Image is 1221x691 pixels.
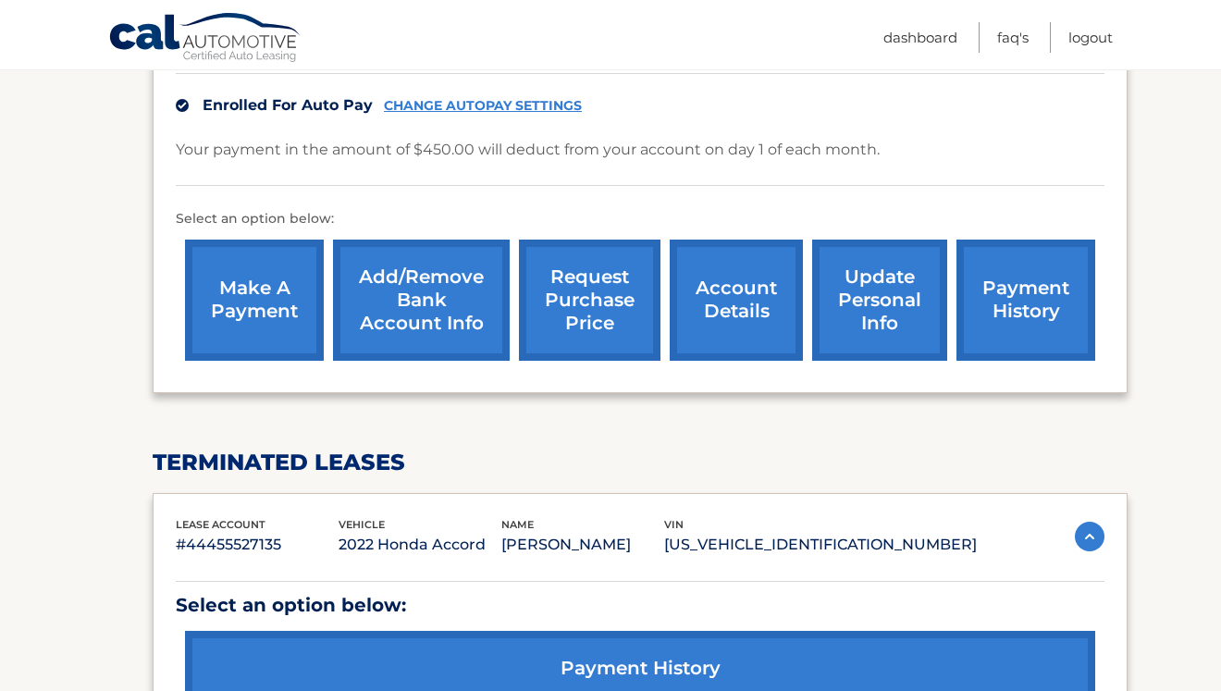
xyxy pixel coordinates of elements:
a: Add/Remove bank account info [333,240,510,361]
p: [US_VEHICLE_IDENTIFICATION_NUMBER] [664,532,977,558]
span: Enrolled For Auto Pay [203,96,373,114]
span: name [501,518,534,531]
img: check.svg [176,99,189,112]
a: make a payment [185,240,324,361]
a: Logout [1068,22,1113,53]
h2: terminated leases [153,449,1128,476]
p: 2022 Honda Accord [339,532,501,558]
p: Select an option below: [176,208,1104,230]
p: #44455527135 [176,532,339,558]
a: account details [670,240,803,361]
span: lease account [176,518,265,531]
a: Dashboard [883,22,957,53]
a: Cal Automotive [108,12,302,66]
span: vin [664,518,684,531]
p: [PERSON_NAME] [501,532,664,558]
a: payment history [956,240,1095,361]
span: vehicle [339,518,385,531]
a: update personal info [812,240,947,361]
p: Your payment in the amount of $450.00 will deduct from your account on day 1 of each month. [176,137,880,163]
a: request purchase price [519,240,660,361]
a: CHANGE AUTOPAY SETTINGS [384,98,582,114]
img: accordion-active.svg [1075,522,1104,551]
p: Select an option below: [176,589,1104,622]
a: FAQ's [997,22,1029,53]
